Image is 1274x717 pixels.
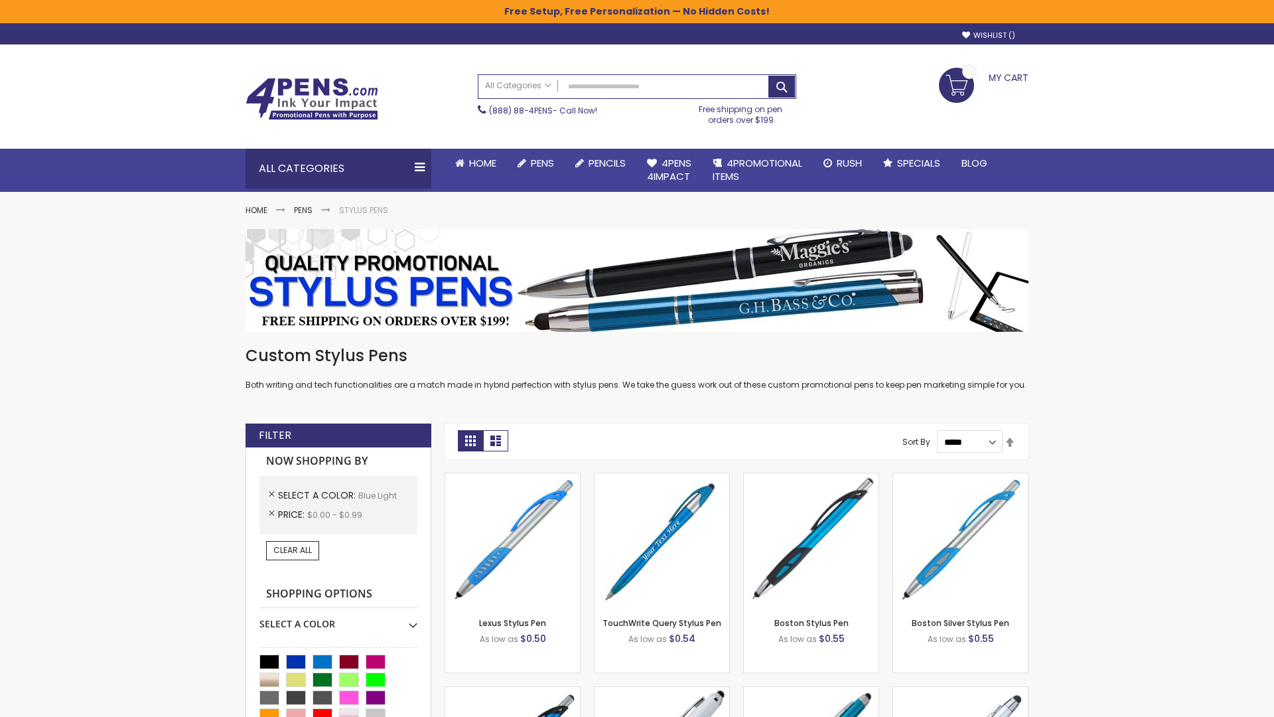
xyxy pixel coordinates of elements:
[602,617,721,629] a: TouchWrite Query Stylus Pen
[259,428,291,443] strong: Filter
[647,156,691,183] span: 4Pens 4impact
[489,105,597,116] span: - Call Now!
[893,473,1028,608] img: Boston Silver Stylus Pen-Blue - Light
[778,633,817,645] span: As low as
[837,156,862,170] span: Rush
[294,204,313,216] a: Pens
[819,632,845,645] span: $0.55
[259,447,417,475] strong: Now Shopping by
[595,473,729,484] a: TouchWrite Query Stylus Pen-Blue Light
[480,633,518,645] span: As low as
[278,508,307,521] span: Price
[278,489,358,502] span: Select A Color
[358,490,397,501] span: Blue Light
[669,632,695,645] span: $0.54
[595,473,729,608] img: TouchWrite Query Stylus Pen-Blue Light
[813,149,873,178] a: Rush
[246,345,1028,391] div: Both writing and tech functionalities are a match made in hybrid perfection with stylus pens. We ...
[951,149,998,178] a: Blog
[479,617,546,629] a: Lexus Stylus Pen
[873,149,951,178] a: Specials
[259,580,417,609] strong: Shopping Options
[469,156,496,170] span: Home
[774,617,849,629] a: Boston Stylus Pen
[595,686,729,698] a: Kimberly Logo Stylus Pens-LT-Blue
[246,345,1028,366] h1: Custom Stylus Pens
[273,544,312,556] span: Clear All
[458,430,483,451] strong: Grid
[445,473,580,608] img: Lexus Stylus Pen-Blue - Light
[246,78,378,120] img: 4Pens Custom Pens and Promotional Products
[968,632,994,645] span: $0.55
[893,686,1028,698] a: Silver Cool Grip Stylus Pen-Blue - Light
[897,156,940,170] span: Specials
[307,509,362,520] span: $0.00 - $0.99
[961,156,987,170] span: Blog
[928,633,966,645] span: As low as
[744,473,879,484] a: Boston Stylus Pen-Blue - Light
[912,617,1009,629] a: Boston Silver Stylus Pen
[962,31,1015,40] a: Wishlist
[507,149,565,178] a: Pens
[445,686,580,698] a: Lexus Metallic Stylus Pen-Blue - Light
[902,436,930,447] label: Sort By
[531,156,554,170] span: Pens
[445,149,507,178] a: Home
[702,149,813,192] a: 4PROMOTIONALITEMS
[339,204,388,216] strong: Stylus Pens
[246,149,431,189] div: All Categories
[685,99,797,125] div: Free shipping on pen orders over $199
[744,473,879,608] img: Boston Stylus Pen-Blue - Light
[713,156,802,183] span: 4PROMOTIONAL ITEMS
[445,473,580,484] a: Lexus Stylus Pen-Blue - Light
[246,204,267,216] a: Home
[259,608,417,631] div: Select A Color
[246,229,1028,332] img: Stylus Pens
[565,149,636,178] a: Pencils
[636,149,702,192] a: 4Pens4impact
[628,633,667,645] span: As low as
[489,105,553,116] a: (888) 88-4PENS
[478,75,558,97] a: All Categories
[744,686,879,698] a: Lory Metallic Stylus Pen-Blue - Light
[266,541,319,560] a: Clear All
[520,632,546,645] span: $0.50
[589,156,626,170] span: Pencils
[893,473,1028,484] a: Boston Silver Stylus Pen-Blue - Light
[485,80,551,91] span: All Categories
